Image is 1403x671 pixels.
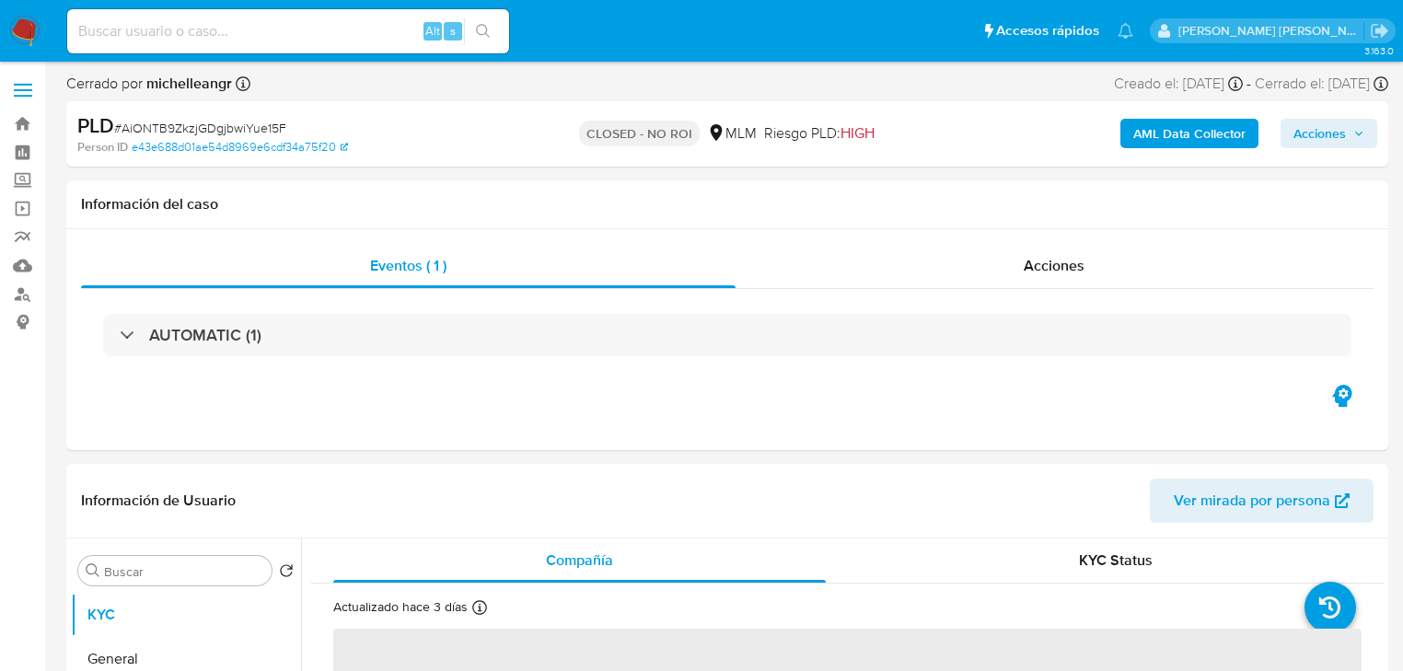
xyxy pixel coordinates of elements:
span: s [450,22,456,40]
button: AML Data Collector [1120,119,1258,148]
span: Ver mirada por persona [1174,479,1330,523]
span: Cerrado por [66,74,232,94]
h3: AUTOMATIC (1) [149,325,261,345]
span: Acciones [1024,255,1084,276]
b: AML Data Collector [1133,119,1246,148]
span: Eventos ( 1 ) [370,255,446,276]
a: e43e688d01ae54d8969e6cdf34a75f20 [132,139,348,156]
button: Ver mirada por persona [1150,479,1374,523]
p: CLOSED - NO ROI [579,121,700,146]
span: HIGH [841,122,875,144]
div: AUTOMATIC (1) [103,314,1351,356]
a: Salir [1370,21,1389,40]
a: Notificaciones [1118,23,1133,39]
b: Person ID [77,139,128,156]
b: PLD [77,110,114,140]
span: Riesgo PLD: [764,123,875,144]
div: Creado el: [DATE] [1114,74,1243,94]
input: Buscar usuario o caso... [67,19,509,43]
button: Volver al orden por defecto [279,563,294,584]
span: Compañía [546,550,613,571]
span: - [1246,74,1251,94]
p: Actualizado hace 3 días [333,598,468,616]
input: Buscar [104,563,264,580]
h1: Información del caso [81,195,1374,214]
span: KYC Status [1079,550,1153,571]
p: michelleangelica.rodriguez@mercadolibre.com.mx [1178,22,1364,40]
button: search-icon [464,18,502,44]
h1: Información de Usuario [81,492,236,510]
span: Accesos rápidos [996,21,1099,40]
b: michelleangr [143,73,232,94]
button: KYC [71,593,301,637]
div: MLM [707,123,757,144]
button: Buscar [86,563,100,578]
span: Acciones [1293,119,1346,148]
span: # AiONTB9ZkzjGDgjbwiYue15F [114,119,286,137]
button: Acciones [1281,119,1377,148]
div: Cerrado el: [DATE] [1255,74,1388,94]
span: Alt [425,22,440,40]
